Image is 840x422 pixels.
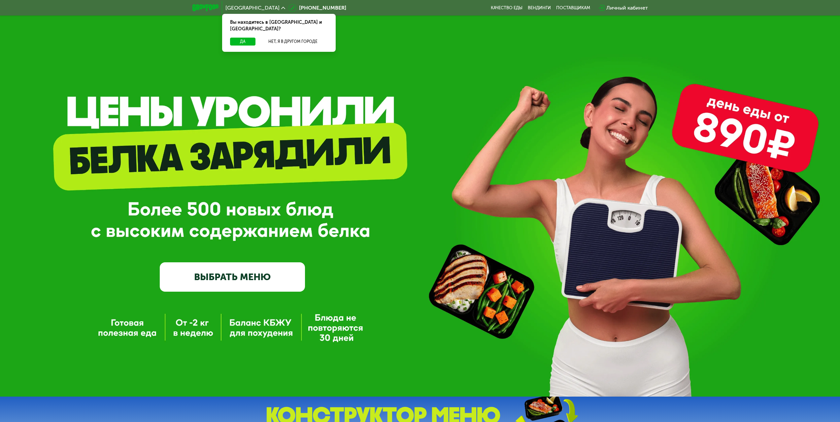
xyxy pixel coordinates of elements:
div: поставщикам [556,5,590,11]
div: Личный кабинет [606,4,648,12]
div: Вы находитесь в [GEOGRAPHIC_DATA] и [GEOGRAPHIC_DATA]? [222,14,336,38]
button: Нет, я в другом городе [258,38,328,46]
span: [GEOGRAPHIC_DATA] [225,5,280,11]
a: [PHONE_NUMBER] [288,4,346,12]
a: ВЫБРАТЬ МЕНЮ [160,262,305,291]
a: Качество еды [491,5,522,11]
a: Вендинги [528,5,551,11]
button: Да [230,38,255,46]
